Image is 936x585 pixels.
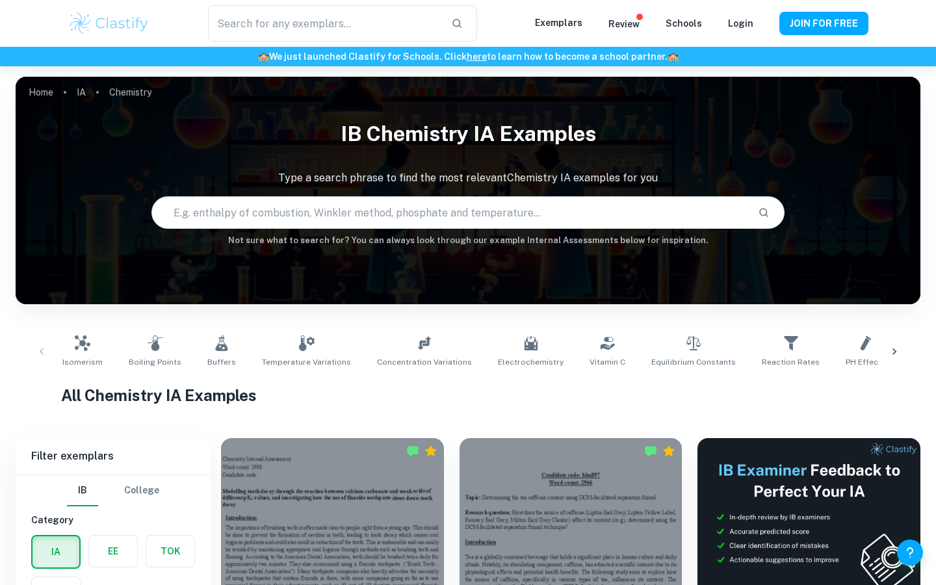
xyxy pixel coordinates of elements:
[258,51,269,62] span: 🏫
[67,475,159,506] div: Filter type choice
[535,16,582,30] p: Exemplars
[897,539,923,565] button: Help and Feedback
[31,513,195,527] h6: Category
[846,356,886,368] span: pH Effects
[109,85,151,99] p: Chemistry
[61,383,876,407] h1: All Chemistry IA Examples
[424,445,437,458] div: Premium
[779,12,868,35] button: JOIN FOR FREE
[608,17,640,31] p: Review
[666,18,702,29] a: Schools
[498,356,564,368] span: Electrochemistry
[16,234,920,247] h6: Not sure what to search for? You can always look through our example Internal Assessments below f...
[152,194,747,231] input: E.g. enthalpy of combustion, Winkler method, phosphate and temperature...
[662,445,675,458] div: Premium
[644,445,657,458] img: Marked
[3,49,933,64] h6: We just launched Clastify for Schools. Click to learn how to become a school partner.
[590,356,625,368] span: Vitamin C
[208,5,441,42] input: Search for any exemplars...
[146,536,194,567] button: TOK
[62,356,103,368] span: Isomerism
[16,438,211,474] h6: Filter exemplars
[68,10,150,36] img: Clastify logo
[728,18,753,29] a: Login
[668,51,679,62] span: 🏫
[651,356,736,368] span: Equilibrium Constants
[67,475,98,506] button: IB
[89,536,137,567] button: EE
[124,475,159,506] button: College
[29,83,53,101] a: Home
[16,170,920,186] p: Type a search phrase to find the most relevant Chemistry IA examples for you
[207,356,236,368] span: Buffers
[467,51,487,62] a: here
[129,356,181,368] span: Boiling Points
[262,356,351,368] span: Temperature Variations
[406,445,419,458] img: Marked
[77,83,86,101] a: IA
[762,356,820,368] span: Reaction Rates
[753,201,775,224] button: Search
[32,536,79,567] button: IA
[377,356,472,368] span: Concentration Variations
[16,113,920,155] h1: IB Chemistry IA examples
